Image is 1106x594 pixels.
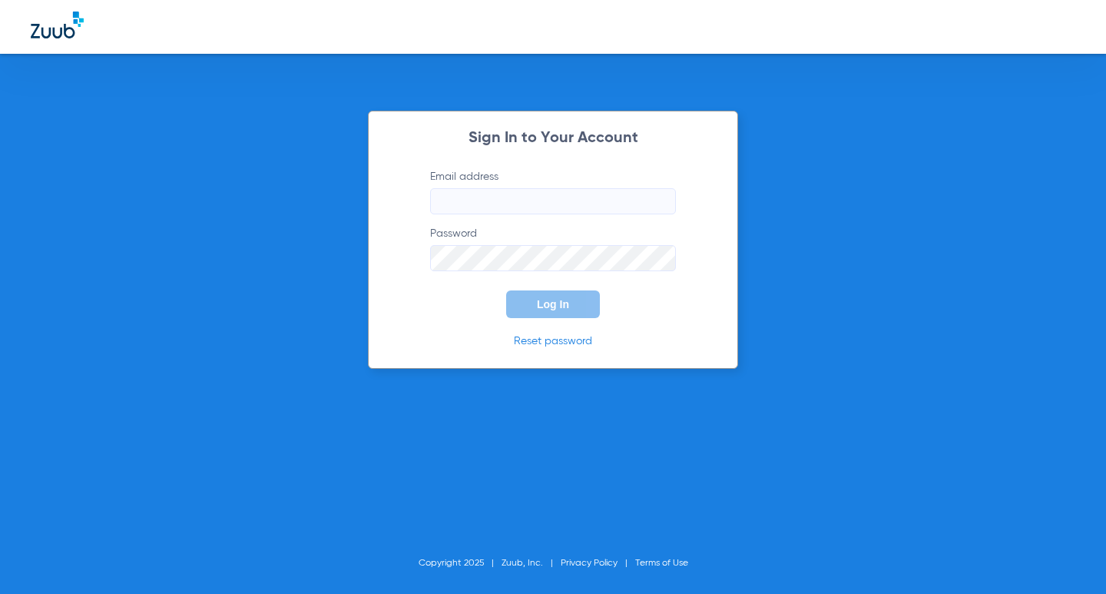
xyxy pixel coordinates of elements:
a: Reset password [514,336,592,347]
h2: Sign In to Your Account [407,131,699,146]
input: Email address [430,188,676,214]
li: Copyright 2025 [419,556,502,571]
input: Password [430,245,676,271]
a: Privacy Policy [561,559,618,568]
label: Password [430,226,676,271]
a: Terms of Use [635,559,688,568]
li: Zuub, Inc. [502,556,561,571]
img: Zuub Logo [31,12,84,38]
button: Log In [506,290,600,318]
span: Log In [537,298,569,310]
label: Email address [430,169,676,214]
